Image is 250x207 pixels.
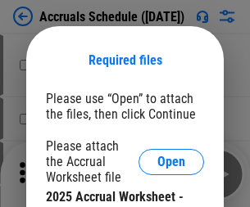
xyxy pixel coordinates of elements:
span: Open [157,155,185,169]
div: Please attach the Accrual Worksheet file [46,138,139,185]
button: Open [139,149,204,175]
div: Required files [46,52,204,68]
div: Please use “Open” to attach the files, then click Continue [46,91,204,122]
